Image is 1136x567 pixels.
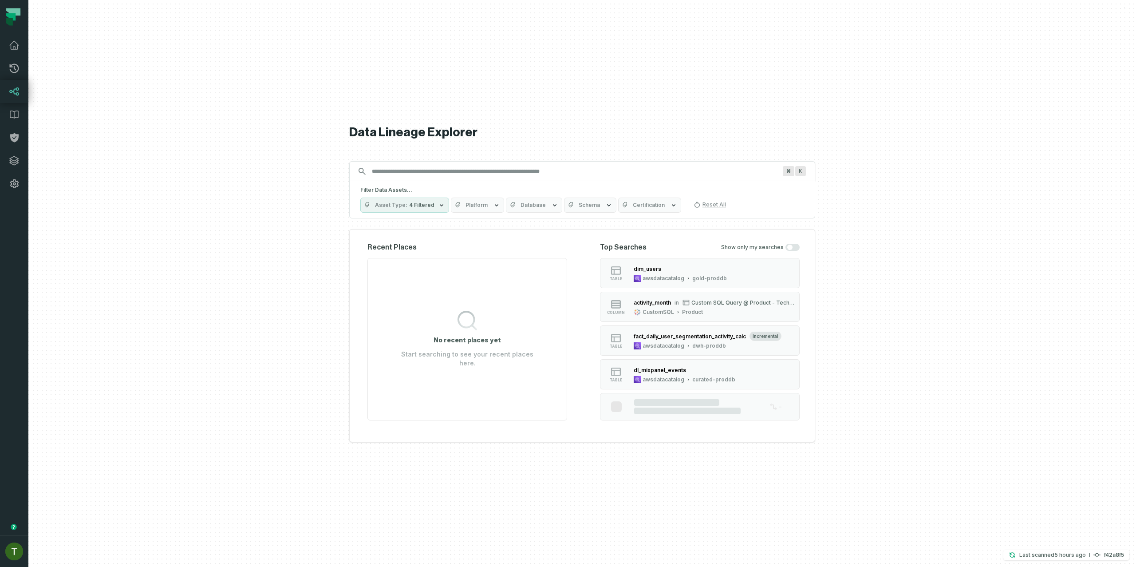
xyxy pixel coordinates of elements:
button: Last scanned[DATE] 4:18:01 AMf42a8f5 [1003,550,1129,560]
p: Last scanned [1019,551,1086,559]
img: avatar of Tomer Galun [5,543,23,560]
div: Tooltip anchor [10,523,18,531]
h4: f42a8f5 [1104,552,1124,558]
span: Press ⌘ + K to focus the search bar [795,166,806,176]
span: Press ⌘ + K to focus the search bar [783,166,794,176]
h1: Data Lineage Explorer [349,125,815,140]
relative-time: Sep 17, 2025, 4:18 AM GMT+3 [1054,551,1086,558]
